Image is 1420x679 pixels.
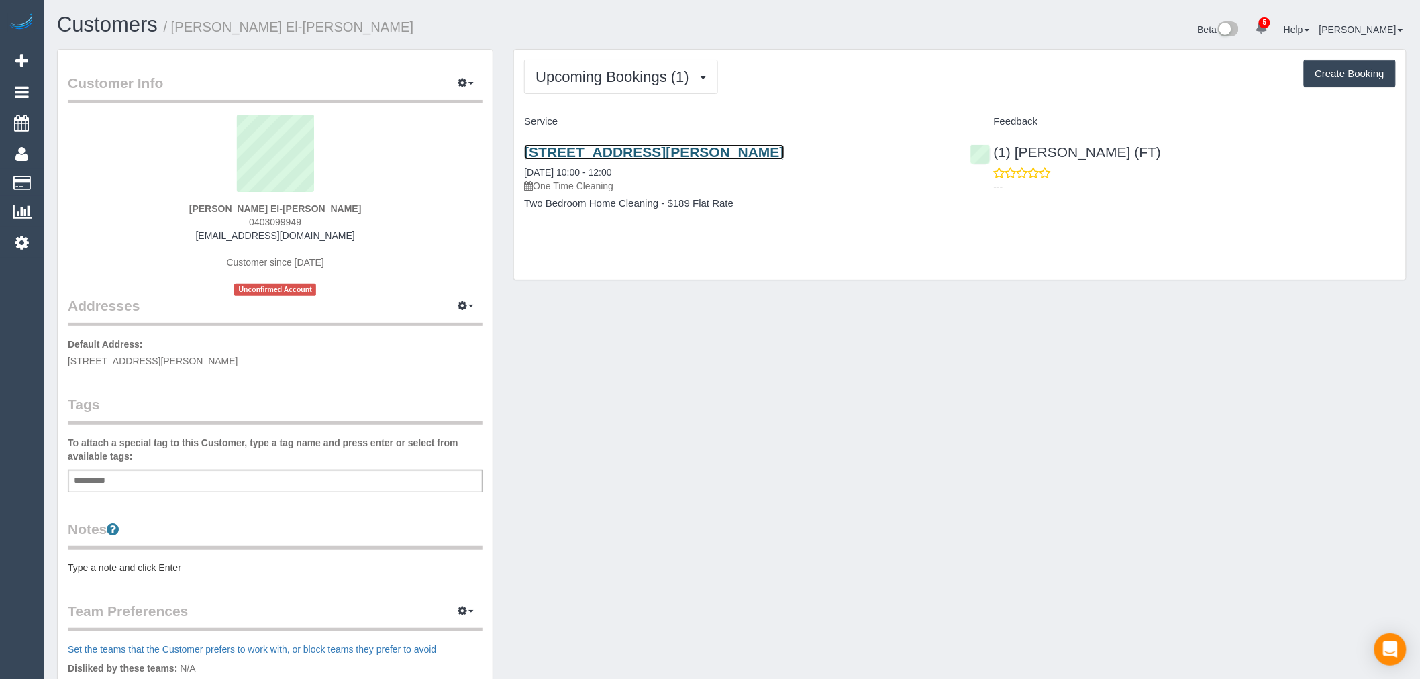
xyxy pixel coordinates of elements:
[249,217,301,227] span: 0403099949
[68,395,483,425] legend: Tags
[1304,60,1396,88] button: Create Booking
[234,284,316,295] span: Unconfirmed Account
[68,644,436,655] a: Set the teams that the Customer prefers to work with, or block teams they prefer to avoid
[68,356,238,366] span: [STREET_ADDRESS][PERSON_NAME]
[970,116,1396,127] h4: Feedback
[1284,24,1310,35] a: Help
[68,436,483,463] label: To attach a special tag to this Customer, type a tag name and press enter or select from availabl...
[68,601,483,631] legend: Team Preferences
[1248,13,1274,43] a: 5
[189,203,362,214] strong: [PERSON_NAME] El-[PERSON_NAME]
[1319,24,1403,35] a: [PERSON_NAME]
[1198,24,1239,35] a: Beta
[1259,17,1270,28] span: 5
[536,68,696,85] span: Upcoming Bookings (1)
[1217,21,1239,39] img: New interface
[57,13,158,36] a: Customers
[524,179,950,193] p: One Time Cleaning
[227,257,324,268] span: Customer since [DATE]
[524,144,784,160] a: [STREET_ADDRESS][PERSON_NAME]
[994,180,1396,193] p: ---
[524,167,611,178] a: [DATE] 10:00 - 12:00
[970,144,1162,160] a: (1) [PERSON_NAME] (FT)
[1374,633,1407,666] div: Open Intercom Messenger
[164,19,414,34] small: / [PERSON_NAME] El-[PERSON_NAME]
[68,561,483,574] pre: Type a note and click Enter
[524,116,950,127] h4: Service
[68,337,143,351] label: Default Address:
[68,662,177,675] label: Disliked by these teams:
[8,13,35,32] img: Automaid Logo
[68,73,483,103] legend: Customer Info
[524,60,718,94] button: Upcoming Bookings (1)
[524,198,950,209] h4: Two Bedroom Home Cleaning - $189 Flat Rate
[180,663,195,674] span: N/A
[68,519,483,550] legend: Notes
[196,230,355,241] a: [EMAIL_ADDRESS][DOMAIN_NAME]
